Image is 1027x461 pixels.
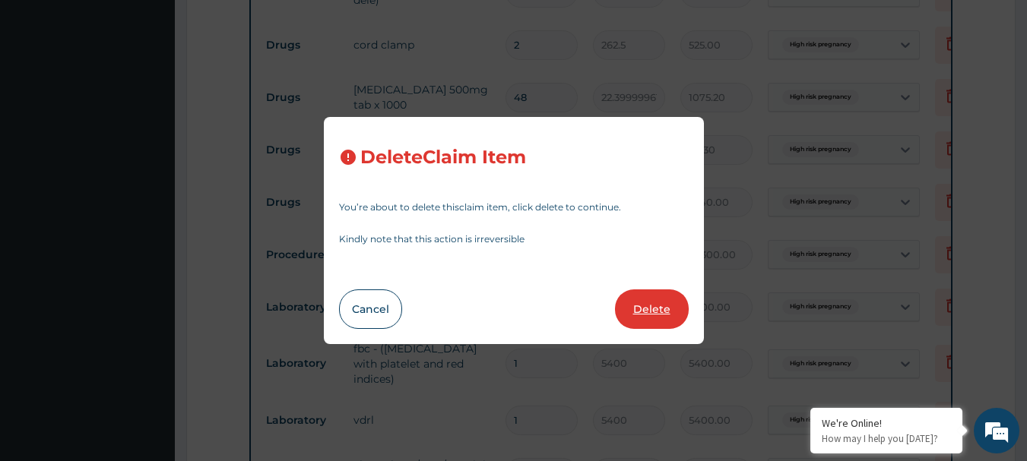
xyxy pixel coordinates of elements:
div: Minimize live chat window [249,8,286,44]
span: We're online! [88,135,210,289]
textarea: Type your message and hit 'Enter' [8,303,290,356]
p: You’re about to delete this claim item , click delete to continue. [339,203,689,212]
button: Delete [615,289,689,329]
div: We're Online! [822,416,951,430]
div: Chat with us now [79,85,255,105]
p: How may I help you today? [822,432,951,445]
h3: Delete Claim Item [360,147,526,168]
p: Kindly note that this action is irreversible [339,235,689,244]
img: d_794563401_company_1708531726252_794563401 [28,76,62,114]
button: Cancel [339,289,402,329]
